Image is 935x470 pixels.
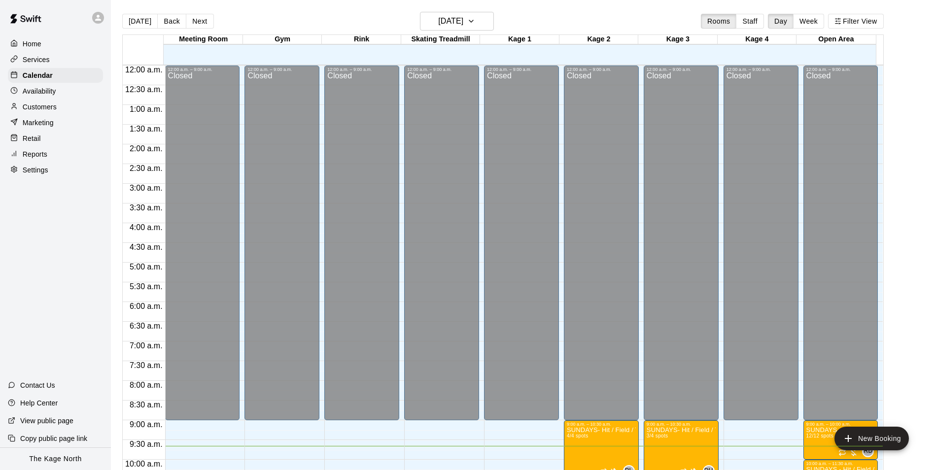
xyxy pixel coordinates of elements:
div: 12:00 a.m. – 9:00 a.m.: Closed [564,66,639,420]
button: Next [186,14,213,29]
div: 12:00 a.m. – 9:00 a.m. [247,67,316,72]
span: 9:30 a.m. [127,440,165,448]
span: 8:30 a.m. [127,401,165,409]
button: [DATE] [420,12,494,31]
span: 4/4 spots filled [567,433,589,438]
div: 12:00 a.m. – 9:00 a.m. [647,67,716,72]
div: Closed [407,72,476,424]
span: 7:30 a.m. [127,361,165,369]
div: Robyn Draper [862,445,874,457]
button: Filter View [828,14,883,29]
div: Kage 1 [480,35,559,44]
span: 4:00 a.m. [127,223,165,232]
div: 9:00 a.m. – 10:30 a.m. [647,422,716,427]
div: Home [8,36,103,51]
div: Closed [647,72,716,424]
div: Closed [567,72,636,424]
div: Rink [322,35,401,44]
div: Closed [247,72,316,424]
div: 9:00 a.m. – 10:00 a.m.: SUNDAYS - Intro to the Game - 4U - 6U - Baseball Program [803,420,878,460]
div: 9:00 a.m. – 10:00 a.m. [806,422,875,427]
p: Services [23,55,50,65]
div: Closed [727,72,796,424]
div: 12:00 a.m. – 9:00 a.m. [327,67,396,72]
div: 12:00 a.m. – 9:00 a.m.: Closed [324,66,399,420]
span: 1:30 a.m. [127,125,165,133]
div: Open Area [796,35,875,44]
p: Contact Us [20,380,55,390]
p: View public page [20,416,73,426]
div: 12:00 a.m. – 9:00 a.m.: Closed [724,66,798,420]
div: 12:00 a.m. – 9:00 a.m.: Closed [244,66,319,420]
div: Gym [243,35,322,44]
span: 4:30 a.m. [127,243,165,251]
span: 1:00 a.m. [127,105,165,113]
a: Settings [8,163,103,177]
span: 2:00 a.m. [127,144,165,153]
div: Meeting Room [164,35,242,44]
div: 10:00 a.m. – 11:30 a.m. [806,461,875,466]
span: 10:00 a.m. [123,460,165,468]
div: Kage 4 [718,35,796,44]
p: Help Center [20,398,58,408]
span: 5:00 a.m. [127,263,165,271]
p: Availability [23,86,56,96]
a: Customers [8,100,103,114]
h6: [DATE] [438,14,463,28]
div: 12:00 a.m. – 9:00 a.m. [168,67,237,72]
button: Rooms [701,14,736,29]
span: 12:30 a.m. [123,85,165,94]
span: Recurring event [838,448,846,456]
p: Customers [23,102,57,112]
span: 12:00 a.m. [123,66,165,74]
div: 12:00 a.m. – 9:00 a.m.: Closed [484,66,559,420]
a: Marketing [8,115,103,130]
div: 12:00 a.m. – 9:00 a.m. [806,67,875,72]
div: Closed [806,72,875,424]
p: Settings [23,165,48,175]
p: Home [23,39,41,49]
div: Closed [487,72,556,424]
a: Availability [8,84,103,99]
span: 3:00 a.m. [127,184,165,192]
div: 12:00 a.m. – 9:00 a.m.: Closed [803,66,878,420]
button: Staff [736,14,764,29]
span: 3:30 a.m. [127,203,165,212]
div: Skating Treadmill [401,35,480,44]
span: 2:30 a.m. [127,164,165,172]
div: 12:00 a.m. – 9:00 a.m. [487,67,556,72]
span: 9:00 a.m. [127,420,165,429]
p: Retail [23,134,41,143]
a: Calendar [8,68,103,83]
span: 5:30 a.m. [127,282,165,291]
span: 8:00 a.m. [127,381,165,389]
button: [DATE] [122,14,158,29]
div: Closed [168,72,237,424]
span: 6:00 a.m. [127,302,165,310]
div: Reports [8,147,103,162]
div: 12:00 a.m. – 9:00 a.m.: Closed [165,66,240,420]
div: Closed [327,72,396,424]
span: 6:30 a.m. [127,322,165,330]
div: 12:00 a.m. – 9:00 a.m.: Closed [644,66,719,420]
span: RD [864,446,872,456]
p: Reports [23,149,47,159]
a: Retail [8,131,103,146]
button: Back [157,14,186,29]
button: Day [768,14,794,29]
span: 3/4 spots filled [647,433,668,438]
div: 12:00 a.m. – 9:00 a.m. [407,67,476,72]
p: Copy public page link [20,434,87,443]
p: The Kage North [29,454,82,464]
span: Robyn Draper [866,445,874,457]
div: Kage 2 [559,35,638,44]
span: 12/12 spots filled [806,433,833,438]
a: Services [8,52,103,67]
